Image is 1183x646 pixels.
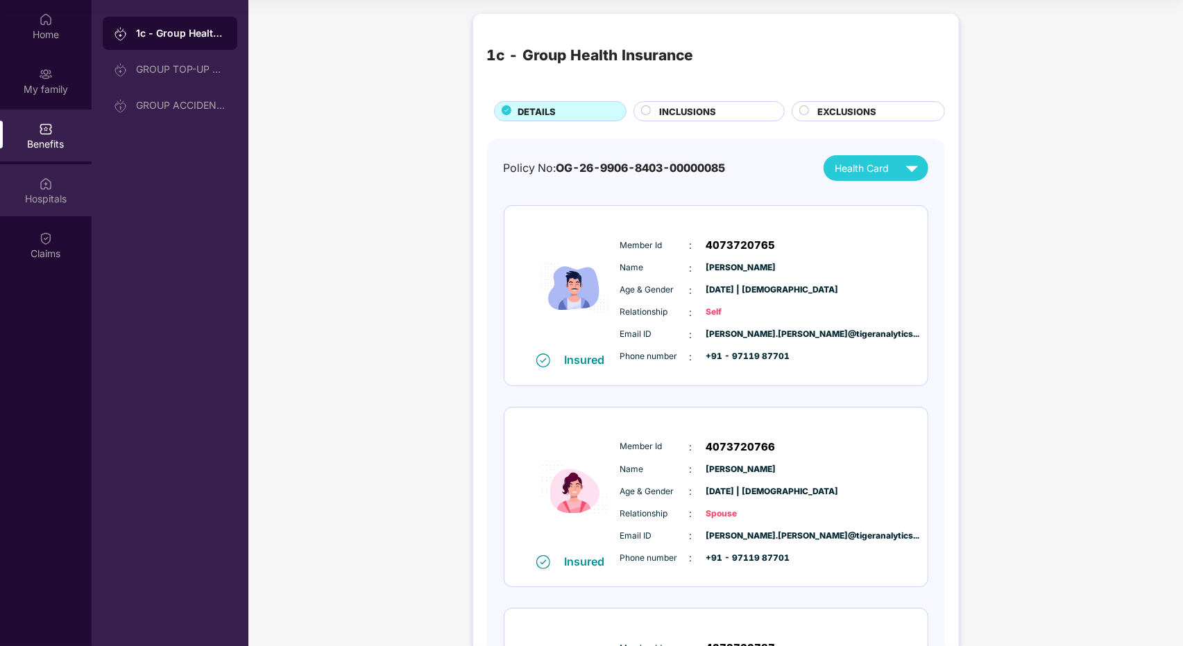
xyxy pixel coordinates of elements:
[556,161,726,175] span: OG-26-9906-8403-00000085
[689,550,692,566] span: :
[689,528,692,543] span: :
[689,238,692,253] span: :
[689,506,692,521] span: :
[564,353,613,367] div: Insured
[39,12,53,26] img: svg+xml;base64,PHN2ZyBpZD0iSG9tZSIgeG1sbnM9Imh0dHA6Ly93d3cudzMub3JnLzIwMDAvc3ZnIiB3aWR0aD0iMjAiIG...
[824,155,928,181] button: Health Card
[835,161,890,176] span: Health Card
[689,261,692,276] span: :
[620,239,689,252] span: Member Id
[536,353,550,367] img: svg+xml;base64,PHN2ZyB4bWxucz0iaHR0cDovL3d3dy53My5vcmcvMjAwMC9zdmciIHdpZHRoPSIxNiIgaGVpZ2h0PSIxNi...
[620,485,689,498] span: Age & Gender
[706,237,775,254] span: 4073720765
[689,327,692,342] span: :
[39,232,53,245] img: svg+xml;base64,PHN2ZyBpZD0iQ2xhaW0iIHhtbG5zPSJodHRwOi8vd3d3LnczLm9yZy8yMDAwL3N2ZyIgd2lkdGg9IjIwIi...
[706,485,775,498] span: [DATE] | [DEMOGRAPHIC_DATA]
[620,440,689,453] span: Member Id
[620,463,689,476] span: Name
[114,27,128,41] img: svg+xml;base64,PHN2ZyB3aWR0aD0iMjAiIGhlaWdodD0iMjAiIHZpZXdCb3g9IjAgMCAyMCAyMCIgZmlsbD0ibm9uZSIgeG...
[487,44,694,67] div: 1c - Group Health Insurance
[39,122,53,136] img: svg+xml;base64,PHN2ZyBpZD0iQmVuZWZpdHMiIHhtbG5zPSJodHRwOi8vd3d3LnczLm9yZy8yMDAwL3N2ZyIgd2lkdGg9Ij...
[706,439,775,455] span: 4073720766
[706,283,775,297] span: [DATE] | [DEMOGRAPHIC_DATA]
[689,439,692,455] span: :
[564,555,613,568] div: Insured
[504,159,726,177] div: Policy No:
[136,26,226,40] div: 1c - Group Health Insurance
[620,552,689,565] span: Phone number
[706,463,775,476] span: [PERSON_NAME]
[706,552,775,565] span: +91 - 97119 87701
[689,283,692,298] span: :
[689,305,692,320] span: :
[39,67,53,81] img: svg+xml;base64,PHN2ZyB3aWR0aD0iMjAiIGhlaWdodD0iMjAiIHZpZXdCb3g9IjAgMCAyMCAyMCIgZmlsbD0ibm9uZSIgeG...
[620,306,689,319] span: Relationship
[114,99,128,113] img: svg+xml;base64,PHN2ZyB3aWR0aD0iMjAiIGhlaWdodD0iMjAiIHZpZXdCb3g9IjAgMCAyMCAyMCIgZmlsbD0ibm9uZSIgeG...
[536,555,550,569] img: svg+xml;base64,PHN2ZyB4bWxucz0iaHR0cDovL3d3dy53My5vcmcvMjAwMC9zdmciIHdpZHRoPSIxNiIgaGVpZ2h0PSIxNi...
[689,462,692,477] span: :
[620,328,689,341] span: Email ID
[136,100,226,111] div: GROUP ACCIDENTAL INSURANCE
[900,156,924,180] img: svg+xml;base64,PHN2ZyB4bWxucz0iaHR0cDovL3d3dy53My5vcmcvMjAwMC9zdmciIHZpZXdCb3g9IjAgMCAyNCAyNCIgd2...
[659,105,716,119] span: INCLUSIONS
[706,306,775,319] span: Self
[518,105,556,119] span: DETAILS
[39,177,53,191] img: svg+xml;base64,PHN2ZyBpZD0iSG9zcGl0YWxzIiB4bWxucz0iaHR0cDovL3d3dy53My5vcmcvMjAwMC9zdmciIHdpZHRoPS...
[620,350,689,363] span: Phone number
[689,349,692,365] span: :
[620,283,689,297] span: Age & Gender
[706,261,775,274] span: [PERSON_NAME]
[136,64,226,75] div: GROUP TOP-UP POLICY
[620,530,689,543] span: Email ID
[706,530,775,543] span: [PERSON_NAME].[PERSON_NAME]@tigeranalytics...
[706,328,775,341] span: [PERSON_NAME].[PERSON_NAME]@tigeranalytics...
[689,484,692,499] span: :
[817,105,876,119] span: EXCLUSIONS
[533,426,616,554] img: icon
[706,507,775,521] span: Spouse
[114,63,128,77] img: svg+xml;base64,PHN2ZyB3aWR0aD0iMjAiIGhlaWdodD0iMjAiIHZpZXdCb3g9IjAgMCAyMCAyMCIgZmlsbD0ibm9uZSIgeG...
[620,261,689,274] span: Name
[533,224,616,352] img: icon
[620,507,689,521] span: Relationship
[706,350,775,363] span: +91 - 97119 87701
